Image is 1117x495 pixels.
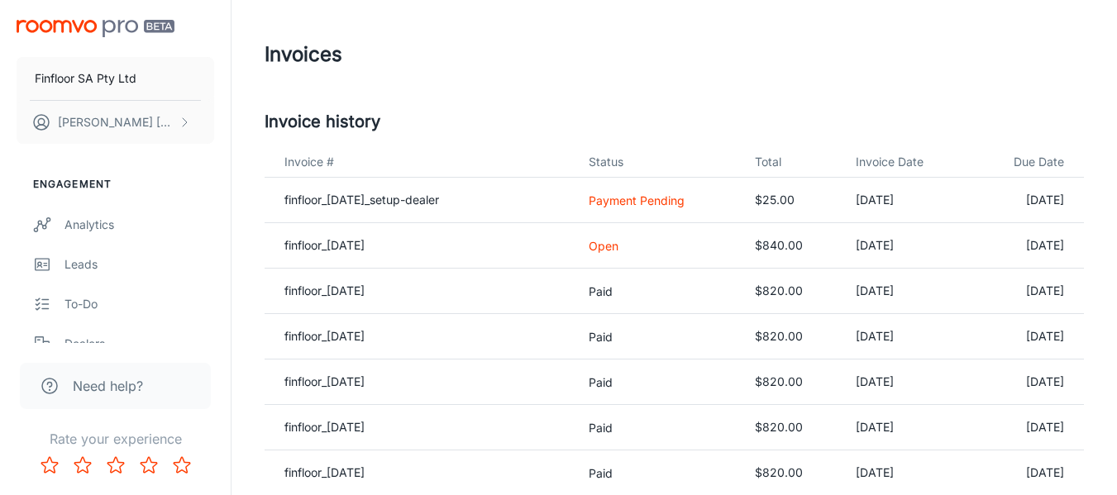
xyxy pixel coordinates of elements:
[742,359,843,405] td: $820.00
[742,314,843,359] td: $820.00
[73,376,143,396] span: Need help?
[589,192,728,209] p: Payment Pending
[971,359,1084,405] td: [DATE]
[64,216,214,234] div: Analytics
[265,40,342,69] h1: Invoices
[971,223,1084,269] td: [DATE]
[971,178,1084,223] td: [DATE]
[742,223,843,269] td: $840.00
[742,178,843,223] td: $25.00
[284,420,365,434] a: finfloor_[DATE]
[843,359,971,405] td: [DATE]
[971,269,1084,314] td: [DATE]
[66,449,99,482] button: Rate 2 star
[265,109,1084,134] h5: Invoice history
[843,147,971,178] th: Invoice Date
[265,147,575,178] th: Invoice #
[589,328,728,345] p: Paid
[589,374,728,391] p: Paid
[64,335,214,353] div: Dealers
[284,329,365,343] a: finfloor_[DATE]
[165,449,198,482] button: Rate 5 star
[843,405,971,450] td: [DATE]
[589,237,728,255] p: Open
[17,20,174,37] img: Roomvo PRO Beta
[589,283,728,300] p: Paid
[58,113,174,131] p: [PERSON_NAME] [PERSON_NAME]
[742,147,843,178] th: Total
[99,449,132,482] button: Rate 3 star
[971,405,1084,450] td: [DATE]
[13,429,217,449] p: Rate your experience
[284,374,365,388] a: finfloor_[DATE]
[971,147,1084,178] th: Due Date
[284,193,439,207] a: finfloor_[DATE]_setup-dealer
[17,101,214,144] button: [PERSON_NAME] [PERSON_NAME]
[284,283,365,297] a: finfloor_[DATE]
[284,238,365,252] a: finfloor_[DATE]
[64,295,214,313] div: To-do
[589,419,728,436] p: Paid
[64,255,214,274] div: Leads
[17,57,214,100] button: Finfloor SA Pty Ltd
[843,178,971,223] td: [DATE]
[742,405,843,450] td: $820.00
[589,464,728,482] p: Paid
[742,269,843,314] td: $820.00
[843,314,971,359] td: [DATE]
[971,314,1084,359] td: [DATE]
[575,147,742,178] th: Status
[132,449,165,482] button: Rate 4 star
[284,465,365,479] a: finfloor_[DATE]
[35,69,136,88] p: Finfloor SA Pty Ltd
[33,449,66,482] button: Rate 1 star
[843,223,971,269] td: [DATE]
[843,269,971,314] td: [DATE]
